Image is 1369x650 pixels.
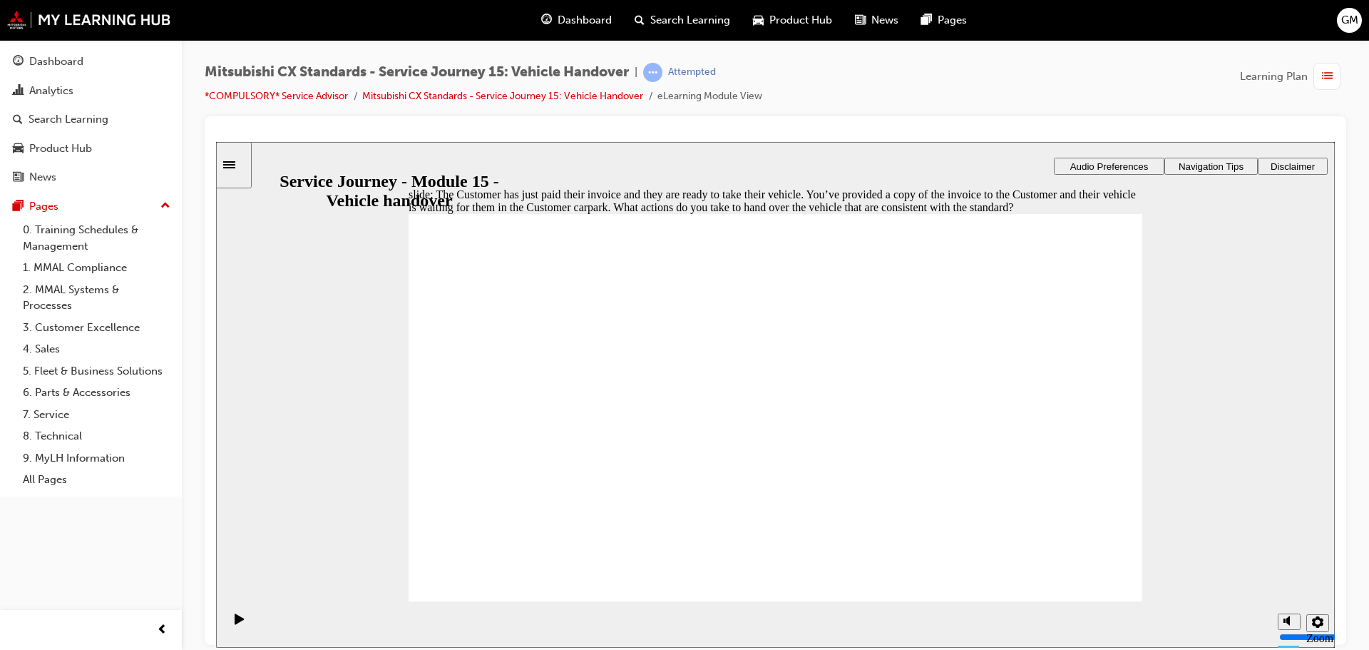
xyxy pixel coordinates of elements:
button: Play (Ctrl+Alt+P) [7,471,31,495]
div: Search Learning [29,111,108,128]
a: *COMPULSORY* Service Advisor [205,90,348,102]
span: Product Hub [769,12,832,29]
button: Settings [1090,472,1113,490]
span: Search Learning [650,12,730,29]
a: Analytics [6,78,176,104]
button: Pages [6,193,176,220]
a: news-iconNews [844,6,910,35]
span: GM [1341,12,1358,29]
span: search-icon [635,11,645,29]
span: Audio Preferences [854,19,933,30]
a: Search Learning [6,106,176,133]
button: DashboardAnalyticsSearch LearningProduct HubNews [6,46,176,193]
img: mmal [7,11,171,29]
a: 4. Sales [17,338,176,360]
button: Disclaimer [1042,16,1112,33]
button: Learning Plan [1240,63,1346,90]
span: guage-icon [541,11,552,29]
a: 6. Parts & Accessories [17,382,176,404]
span: news-icon [855,11,866,29]
a: 2. MMAL Systems & Processes [17,279,176,317]
span: list-icon [1322,68,1333,86]
span: Disclaimer [1055,19,1099,30]
span: chart-icon [13,85,24,98]
li: eLearning Module View [657,88,762,105]
a: 1. MMAL Compliance [17,257,176,279]
div: Product Hub [29,141,92,157]
a: 5. Fleet & Business Solutions [17,360,176,382]
span: News [871,12,898,29]
span: guage-icon [13,56,24,68]
span: car-icon [13,143,24,156]
div: News [29,169,56,186]
button: GM [1337,8,1362,33]
button: Audio Preferences [838,16,948,33]
a: Product Hub [6,136,176,162]
div: playback controls [7,459,31,506]
span: pages-icon [13,200,24,213]
span: Navigation Tips [963,19,1027,30]
a: Dashboard [6,49,176,75]
span: Mitsubishi CX Standards - Service Journey 15: Vehicle Handover [205,64,629,81]
a: All Pages [17,469,176,491]
a: 7. Service [17,404,176,426]
a: car-iconProduct Hub [742,6,844,35]
button: Navigation Tips [948,16,1042,33]
span: up-icon [160,197,170,215]
a: 3. Customer Excellence [17,317,176,339]
span: search-icon [13,113,23,126]
div: Pages [29,198,58,215]
span: Pages [938,12,967,29]
a: guage-iconDashboard [530,6,623,35]
a: 0. Training Schedules & Management [17,219,176,257]
span: learningRecordVerb_ATTEMPT-icon [643,63,662,82]
a: pages-iconPages [910,6,978,35]
a: News [6,164,176,191]
div: Attempted [668,66,716,79]
span: prev-icon [157,621,168,639]
span: Learning Plan [1240,68,1308,85]
span: Dashboard [558,12,612,29]
div: Analytics [29,83,73,99]
a: Mitsubishi CX Standards - Service Journey 15: Vehicle Handover [362,90,643,102]
span: | [635,64,637,81]
span: news-icon [13,171,24,184]
a: 9. MyLH Information [17,447,176,469]
div: Dashboard [29,54,83,70]
button: Mute (Ctrl+Alt+M) [1062,472,1085,488]
a: search-iconSearch Learning [623,6,742,35]
div: misc controls [1055,459,1112,506]
input: volume [1063,489,1155,501]
span: car-icon [753,11,764,29]
span: pages-icon [921,11,932,29]
label: Zoom to fit [1090,490,1117,528]
a: 8. Technical [17,425,176,447]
